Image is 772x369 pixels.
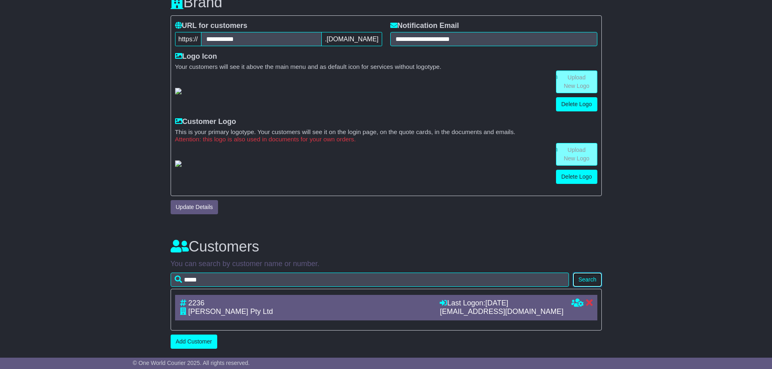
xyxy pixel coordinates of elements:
[390,21,459,30] label: Notification Email
[175,52,217,61] label: Logo Icon
[188,299,205,307] span: 2236
[171,239,602,255] h3: Customers
[556,70,597,93] a: Upload New Logo
[556,97,597,111] a: Delete Logo
[556,170,597,184] a: Delete Logo
[175,88,182,94] img: GetResellerIconLogo
[556,143,597,166] a: Upload New Logo
[188,307,273,316] span: [PERSON_NAME] Pty Ltd
[171,200,218,214] button: Update Details
[175,128,597,136] small: This is your primary logotype. Your customers will see it on the login page, on the quote cards, ...
[175,63,597,70] small: Your customers will see it above the main menu and as default icon for services without logotype.
[321,32,382,46] span: .[DOMAIN_NAME]
[573,273,601,287] button: Search
[485,299,508,307] span: [DATE]
[175,117,236,126] label: Customer Logo
[175,32,201,46] span: https://
[440,299,563,308] div: Last Logon:
[171,335,217,349] a: Add Customer
[133,360,250,366] span: © One World Courier 2025. All rights reserved.
[171,260,602,269] p: You can search by customer name or number.
[175,21,248,30] label: URL for customers
[175,136,597,143] small: Attention: this logo is also used in documents for your own orders.
[440,307,563,316] div: [EMAIL_ADDRESS][DOMAIN_NAME]
[175,160,182,167] img: GetCustomerLogo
